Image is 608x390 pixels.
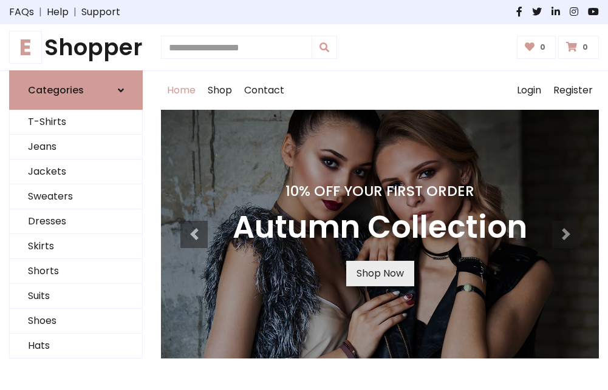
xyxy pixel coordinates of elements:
span: | [69,5,81,19]
a: Jeans [10,135,142,160]
h3: Autumn Collection [233,209,527,246]
a: Sweaters [10,184,142,209]
a: Register [547,71,599,110]
a: EShopper [9,34,143,61]
a: Help [47,5,69,19]
a: FAQs [9,5,34,19]
a: Home [161,71,202,110]
a: Shorts [10,259,142,284]
a: Login [511,71,547,110]
a: Support [81,5,120,19]
a: T-Shirts [10,110,142,135]
a: 0 [517,36,556,59]
span: 0 [579,42,591,53]
a: Suits [10,284,142,309]
a: Shop [202,71,238,110]
a: Categories [9,70,143,110]
span: 0 [537,42,548,53]
a: Dresses [10,209,142,234]
h4: 10% Off Your First Order [233,183,527,200]
a: Contact [238,71,290,110]
a: Shop Now [346,261,414,286]
h6: Categories [28,84,84,96]
a: Hats [10,334,142,358]
a: Jackets [10,160,142,184]
a: 0 [558,36,599,59]
a: Shoes [10,309,142,334]
a: Skirts [10,234,142,259]
h1: Shopper [9,34,143,61]
span: | [34,5,47,19]
span: E [9,31,42,64]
